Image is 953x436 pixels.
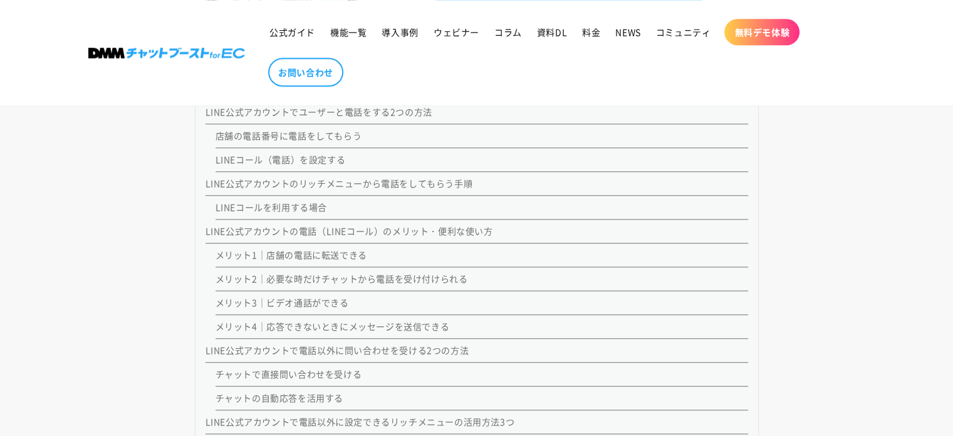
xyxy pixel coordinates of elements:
[582,26,600,38] span: 料金
[575,19,608,45] a: 料金
[206,105,432,118] a: LINE公式アカウントでユーザーと電話をする2つの方法
[656,26,711,38] span: コミュニティ
[529,19,575,45] a: 資料DL
[262,19,323,45] a: 公式ガイド
[268,58,343,87] a: お問い合わせ
[608,19,648,45] a: NEWS
[278,66,333,78] span: お問い合わせ
[269,26,315,38] span: 公式ガイド
[216,201,327,213] a: LINEコールを利用する場合
[374,19,425,45] a: 導入事例
[724,19,799,45] a: 無料デモ体験
[382,26,418,38] span: 導入事例
[487,19,529,45] a: コラム
[206,415,515,428] a: LINE公式アカウントで電話以外に設定できるリッチメニューの活用方法3つ
[216,272,468,285] a: メリット2｜必要な時だけチャットから電話を受け付けられる
[426,19,487,45] a: ウェビナー
[216,320,450,332] a: メリット4｜応答できないときにメッセージを送信できる
[216,153,346,166] a: LINEコール（電話）を設定する
[216,391,343,404] a: チャットの自動応答を活用する
[216,129,362,142] a: 店舗の電話番号に電話をしてもらう
[615,26,640,38] span: NEWS
[330,26,367,38] span: 機能一覧
[323,19,374,45] a: 機能一覧
[734,26,789,38] span: 無料デモ体験
[434,26,479,38] span: ウェビナー
[216,368,362,380] a: チャットで直接問い合わせを受ける
[537,26,567,38] span: 資料DL
[216,248,367,261] a: メリット1｜店舗の電話に転送できる
[494,26,522,38] span: コラム
[206,177,473,189] a: LINE公式アカウントのリッチメニューから電話をしてもらう手順
[648,19,719,45] a: コミュニティ
[206,225,493,237] a: LINE公式アカウントの電話（LINEコール）のメリット・便利な使い方
[216,296,349,309] a: メリット3｜ビデオ通話ができる
[88,48,245,58] img: 株式会社DMM Boost
[206,344,469,356] a: LINE公式アカウントで電話以外に問い合わせを受ける2つの方法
